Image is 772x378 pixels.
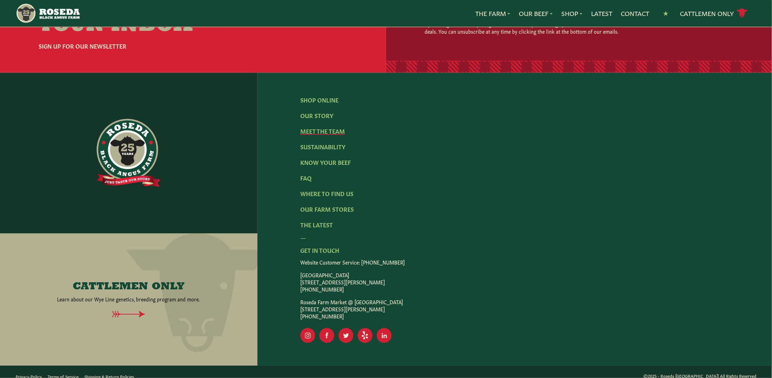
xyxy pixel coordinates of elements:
[358,328,373,343] a: Visit Our Yelp Page
[300,328,315,343] a: Visit Our Instagram Page
[300,298,729,319] p: Roseda Farm Market @ [GEOGRAPHIC_DATA] [STREET_ADDRESS][PERSON_NAME] [PHONE_NUMBER]
[300,189,353,197] a: Where To Find Us
[300,271,729,293] p: [GEOGRAPHIC_DATA] [STREET_ADDRESS][PERSON_NAME] [PHONE_NUMBER]
[39,41,220,50] h6: Sign Up For Our Newsletter
[300,158,351,166] a: Know Your Beef
[300,127,345,135] a: Meet The Team
[300,174,312,182] a: FAQ
[73,281,185,293] h4: CATTLEMEN ONLY
[300,96,339,104] a: Shop Online
[621,9,649,18] a: Contact
[561,9,583,18] a: Shop
[300,221,333,228] a: The Latest
[300,259,729,266] p: Website Customer Service: [PHONE_NUMBER]
[16,3,80,24] img: https://roseda.com/wp-content/uploads/2021/05/roseda-25-header.png
[300,233,729,241] div: —
[591,9,612,18] a: Latest
[425,21,629,35] p: By clicking "Subscribe" you agree to receive tasty marketing updates from us with delicious deals...
[339,328,353,343] a: Visit Our Twitter Page
[475,9,510,18] a: The Farm
[57,295,200,302] p: Learn about our Wye Line genetics, breeding program and more.
[519,9,553,18] a: Our Beef
[97,119,160,187] img: https://roseda.com/wp-content/uploads/2021/06/roseda-25-full@2x.png
[300,205,354,213] a: Our Farm Stores
[377,328,392,343] a: Visit Our LinkedIn Page
[300,111,333,119] a: Our Story
[300,143,345,150] a: Sustainability
[22,281,236,302] a: CATTLEMEN ONLY Learn about our Wye Line genetics, breeding program and more.
[680,7,748,20] a: Cattlemen Only
[319,328,334,343] a: Visit Our Facebook Page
